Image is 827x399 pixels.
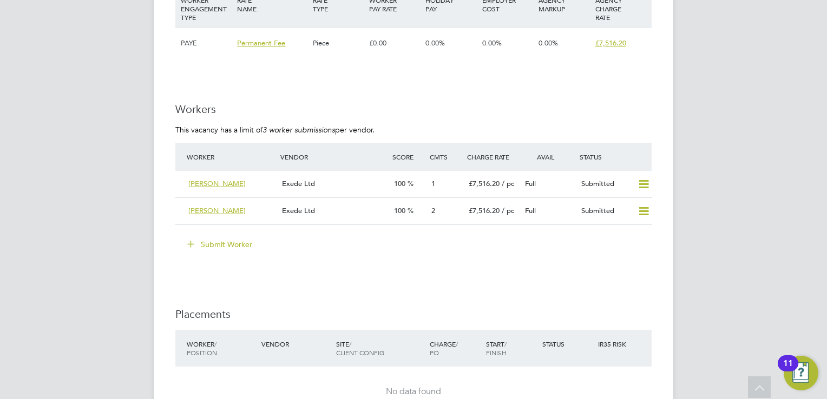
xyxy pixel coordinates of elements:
[262,125,335,135] em: 3 worker submissions
[282,179,315,188] span: Exede Ltd
[577,202,633,220] div: Submitted
[427,147,464,167] div: Cmts
[525,206,536,215] span: Full
[577,147,652,167] div: Status
[175,307,652,321] h3: Placements
[180,236,261,253] button: Submit Worker
[394,206,405,215] span: 100
[502,206,514,215] span: / pc
[595,334,633,354] div: IR35 Risk
[188,206,246,215] span: [PERSON_NAME]
[521,147,577,167] div: Avail
[595,38,626,48] span: £7,516.20
[310,28,366,59] div: Piece
[184,147,278,167] div: Worker
[187,340,217,357] span: / Position
[390,147,427,167] div: Score
[540,334,596,354] div: Status
[783,363,793,377] div: 11
[483,334,540,362] div: Start
[184,334,259,362] div: Worker
[431,179,435,188] span: 1
[486,340,507,357] span: / Finish
[464,147,521,167] div: Charge Rate
[784,356,818,390] button: Open Resource Center, 11 new notifications
[188,179,246,188] span: [PERSON_NAME]
[366,28,423,59] div: £0.00
[525,179,536,188] span: Full
[336,340,384,357] span: / Client Config
[427,334,483,362] div: Charge
[482,38,502,48] span: 0.00%
[394,179,405,188] span: 100
[502,179,514,188] span: / pc
[178,28,234,59] div: PAYE
[237,38,285,48] span: Permanent Fee
[282,206,315,215] span: Exede Ltd
[278,147,390,167] div: Vendor
[430,340,458,357] span: / PO
[259,334,333,354] div: Vendor
[186,386,641,397] div: No data found
[469,206,500,215] span: £7,516.20
[539,38,558,48] span: 0.00%
[175,125,652,135] p: This vacancy has a limit of per vendor.
[431,206,435,215] span: 2
[425,38,445,48] span: 0.00%
[577,175,633,193] div: Submitted
[333,334,427,362] div: Site
[175,102,652,116] h3: Workers
[469,179,500,188] span: £7,516.20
